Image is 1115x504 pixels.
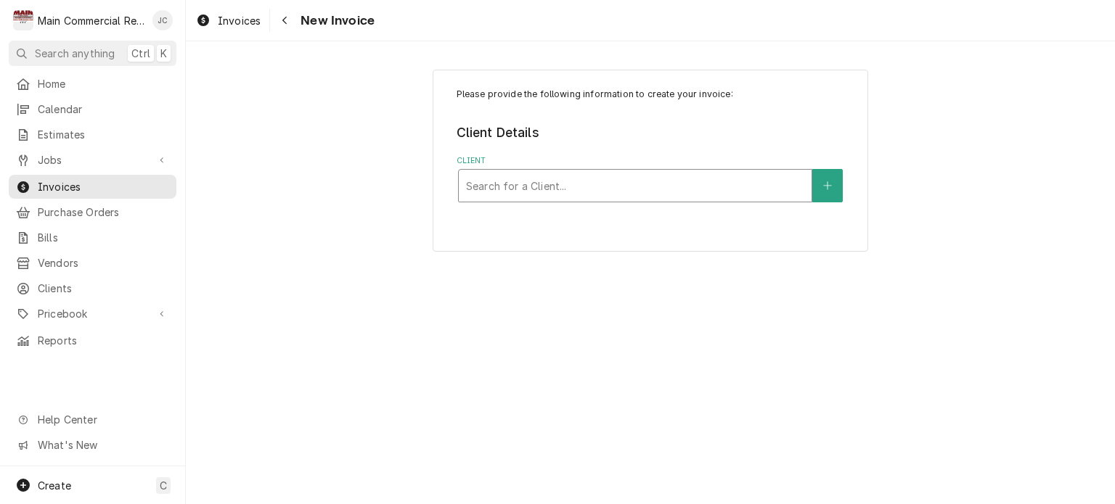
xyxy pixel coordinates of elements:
div: Client [457,155,845,202]
div: Jan Costello's Avatar [152,10,173,30]
button: Search anythingCtrlK [9,41,176,66]
span: Calendar [38,102,169,117]
a: Reports [9,329,176,352]
a: Calendar [9,97,176,121]
span: Invoices [218,13,261,28]
span: Purchase Orders [38,205,169,220]
a: Go to What's New [9,433,176,457]
a: Purchase Orders [9,200,176,224]
a: Bills [9,226,176,249]
a: Go to Help Center [9,408,176,431]
p: Please provide the following information to create your invoice: [457,88,845,101]
div: Invoice Create/Update [433,70,868,252]
span: Ctrl [131,46,150,61]
span: K [160,46,167,61]
span: Clients [38,281,169,296]
span: Home [38,76,169,91]
span: Search anything [35,46,115,61]
span: Bills [38,230,169,245]
button: Navigate back [273,9,296,32]
svg: Create New Client [823,181,832,191]
span: Pricebook [38,306,147,321]
span: Jobs [38,152,147,168]
a: Invoices [190,9,266,33]
button: Create New Client [812,169,843,202]
span: Estimates [38,127,169,142]
a: Invoices [9,175,176,199]
div: JC [152,10,173,30]
div: Invoice Create/Update Form [457,88,845,202]
span: Invoices [38,179,169,194]
a: Go to Pricebook [9,302,176,326]
div: Main Commercial Refrigeration Service's Avatar [13,10,33,30]
label: Client [457,155,845,167]
a: Home [9,72,176,96]
a: Vendors [9,251,176,275]
legend: Client Details [457,123,845,142]
span: New Invoice [296,11,375,30]
a: Estimates [9,123,176,146]
span: Vendors [38,255,169,270]
span: Create [38,479,71,492]
span: Reports [38,333,169,348]
a: Clients [9,276,176,300]
span: What's New [38,437,168,453]
span: C [160,478,167,493]
div: M [13,10,33,30]
div: Main Commercial Refrigeration Service [38,13,144,28]
span: Help Center [38,412,168,427]
a: Go to Jobs [9,148,176,172]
